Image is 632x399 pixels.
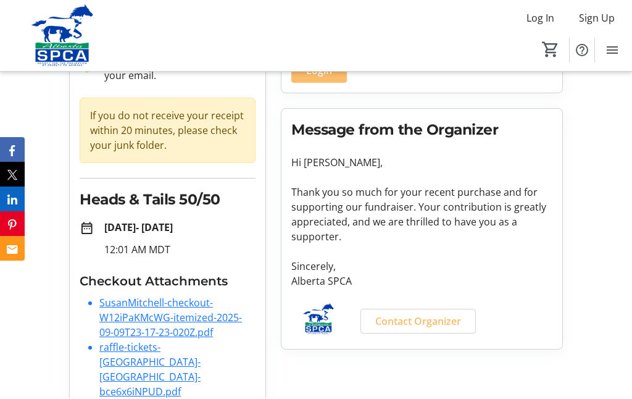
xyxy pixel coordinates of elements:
h2: Heads & Tails 50/50 [80,189,256,211]
button: Log In [517,9,564,28]
button: Help [570,38,594,63]
strong: [DATE] - [DATE] [104,221,173,235]
h3: Checkout Attachments [80,272,256,291]
h2: Message from the Organizer [291,119,552,141]
p: 12:01 AM MDT [104,243,256,258]
mat-icon: date_range [80,222,94,237]
div: If you do not receive your receipt within 20 minutes, please check your junk folder. [80,98,256,164]
p: Hi [PERSON_NAME], [291,156,552,170]
button: Sign Up [569,9,625,28]
img: Alberta SPCA logo [291,304,346,334]
span: Contact Organizer [375,314,461,329]
a: raffle-tickets-[GEOGRAPHIC_DATA]-[GEOGRAPHIC_DATA]-bce6x6iNPUD.pdf [99,341,201,399]
a: Contact Organizer [360,309,476,334]
a: SusanMitchell-checkout-W12iPaKMcWG-itemized-2025-09-09T23-17-23-020Z.pdf [99,296,242,340]
span: Sign Up [579,11,615,26]
button: Cart [539,39,562,61]
p: Sincerely, [291,259,552,274]
button: Login [291,59,347,83]
button: Menu [600,38,625,63]
p: Alberta SPCA [291,274,552,289]
span: Log In [526,11,554,26]
img: Alberta SPCA's Logo [7,5,117,67]
p: Thank you so much for your recent purchase and for supporting our fundraiser. Your contribution i... [291,185,552,245]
